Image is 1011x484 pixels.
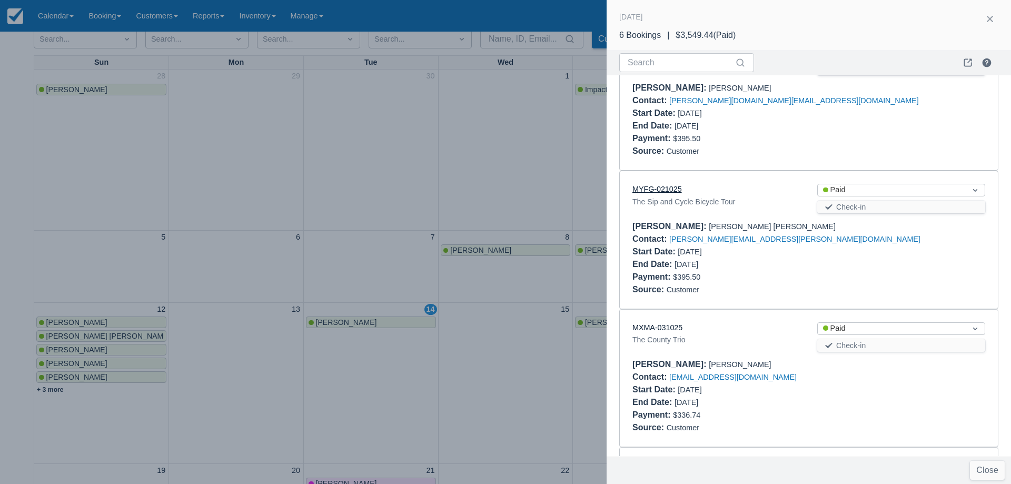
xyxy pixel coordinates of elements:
button: Close [970,461,1005,480]
div: End Date : [632,121,675,130]
div: [DATE] [632,383,800,396]
div: [PERSON_NAME] [632,82,985,94]
div: Paid [823,323,960,334]
div: Customer [632,283,985,296]
div: Contact : [632,234,669,243]
div: The County Trio [632,333,800,346]
div: Payment : [632,410,673,419]
span: Dropdown icon [970,185,980,195]
div: [PERSON_NAME] : [632,222,709,231]
div: Start Date : [632,385,678,394]
div: Payment : [632,134,673,143]
div: $395.50 [632,271,985,283]
div: End Date : [632,398,675,407]
div: [DATE] [632,396,800,409]
div: Paid [823,184,960,196]
span: Dropdown icon [970,323,980,334]
div: [DATE] [632,258,800,271]
div: $395.50 [632,132,985,145]
div: $3,549.44 ( Paid ) [676,29,736,42]
div: [PERSON_NAME] [PERSON_NAME] [632,220,985,233]
div: Source : [632,146,667,155]
div: $336.74 [632,409,985,421]
a: [PERSON_NAME][EMAIL_ADDRESS][PERSON_NAME][DOMAIN_NAME] [669,235,920,243]
div: Customer [632,421,985,434]
div: Payment : [632,272,673,281]
div: [DATE] [632,120,800,132]
div: [PERSON_NAME] : [632,83,709,92]
div: Source : [632,423,667,432]
div: [PERSON_NAME] : [632,360,709,369]
div: [DATE] [619,11,643,23]
div: Source : [632,285,667,294]
div: End Date : [632,260,675,269]
a: [PERSON_NAME][DOMAIN_NAME][EMAIL_ADDRESS][DOMAIN_NAME] [669,96,919,105]
button: Check-in [817,201,985,213]
a: MXMA-031025 [632,323,682,332]
div: 6 Bookings [619,29,661,42]
a: [EMAIL_ADDRESS][DOMAIN_NAME] [669,373,797,381]
div: [DATE] [632,107,800,120]
a: MYFG-021025 [632,185,682,193]
div: | [661,29,676,42]
div: Contact : [632,372,669,381]
div: Start Date : [632,247,678,256]
div: Start Date : [632,108,678,117]
input: Search [628,53,733,72]
div: The Sip and Cycle Bicycle Tour [632,195,800,208]
div: [DATE] [632,245,800,258]
div: [PERSON_NAME] [632,358,985,371]
button: Check-in [817,339,985,352]
div: Contact : [632,96,669,105]
div: Customer [632,145,985,157]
